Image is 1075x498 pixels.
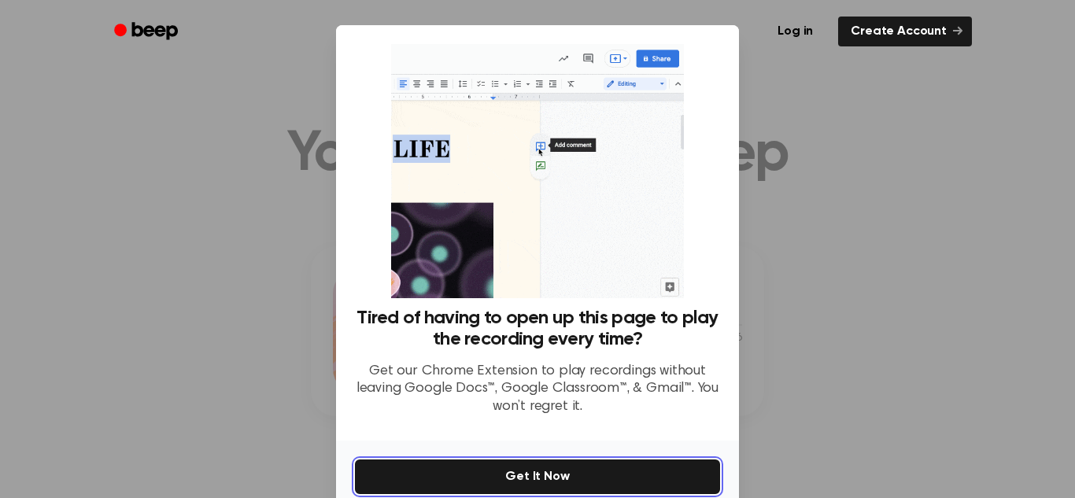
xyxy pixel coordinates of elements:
h3: Tired of having to open up this page to play the recording every time? [355,308,720,350]
img: Beep extension in action [391,44,683,298]
p: Get our Chrome Extension to play recordings without leaving Google Docs™, Google Classroom™, & Gm... [355,363,720,416]
a: Create Account [838,17,972,46]
a: Beep [103,17,192,47]
button: Get It Now [355,459,720,494]
a: Log in [762,13,829,50]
